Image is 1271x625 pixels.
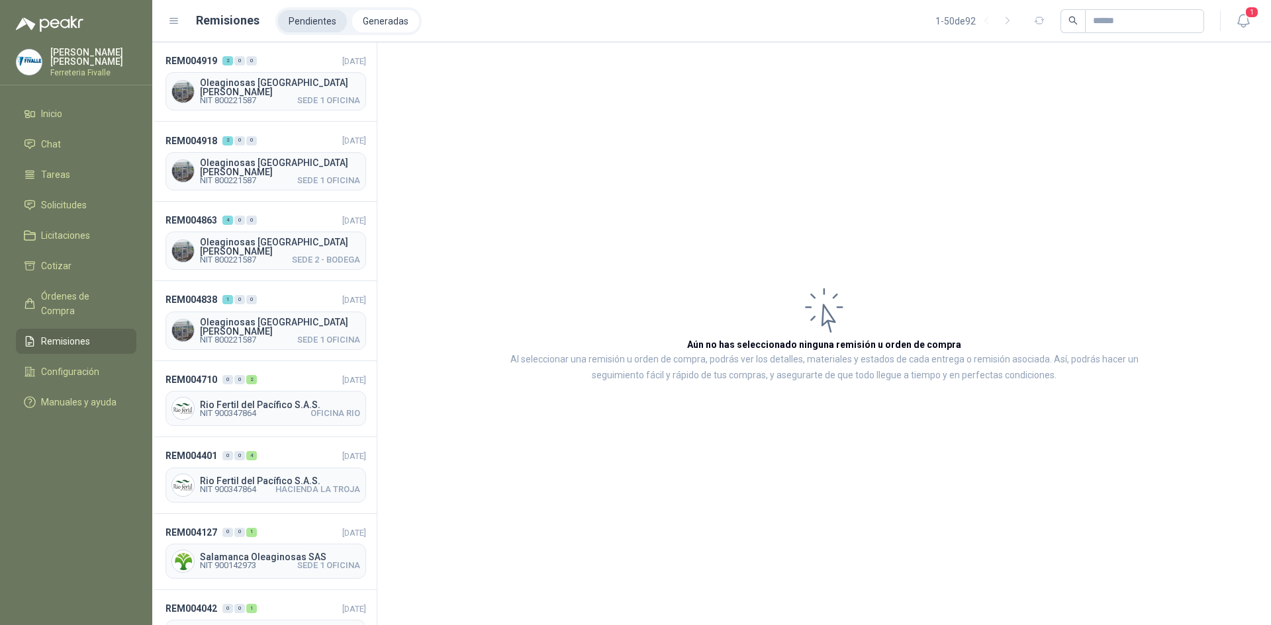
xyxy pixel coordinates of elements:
img: Company Logo [172,319,194,341]
span: [DATE] [342,528,366,538]
span: Solicitudes [41,198,87,212]
a: REM004838100[DATE] Company LogoOleaginosas [GEOGRAPHIC_DATA][PERSON_NAME]NIT 800221587SEDE 1 OFICINA [152,281,377,360]
img: Logo peakr [16,16,83,32]
div: 0 [234,136,245,146]
span: REM004710 [165,372,217,387]
span: Oleaginosas [GEOGRAPHIC_DATA][PERSON_NAME] [200,237,360,256]
span: SEDE 1 OFICINA [297,336,360,344]
span: [DATE] [342,216,366,226]
span: [DATE] [342,604,366,614]
div: 0 [234,451,245,460]
span: [DATE] [342,451,366,461]
span: [DATE] [342,56,366,66]
a: Tareas [16,162,136,187]
div: 1 [222,295,233,304]
a: Manuales y ayuda [16,390,136,415]
span: Inicio [41,106,62,121]
p: [PERSON_NAME] [PERSON_NAME] [50,48,136,66]
a: Remisiones [16,329,136,354]
a: REM004918200[DATE] Company LogoOleaginosas [GEOGRAPHIC_DATA][PERSON_NAME]NIT 800221587SEDE 1 OFICINA [152,122,377,201]
span: REM004042 [165,601,217,616]
h1: Remisiones [196,11,259,30]
a: Chat [16,132,136,157]
span: SEDE 1 OFICINA [297,97,360,104]
img: Company Logo [172,397,194,419]
h3: Aún no has seleccionado ninguna remisión u orden de compra [687,337,961,352]
div: 0 [234,604,245,613]
div: 0 [246,136,257,146]
span: NIT 900142973 [200,562,256,569]
button: 1 [1231,9,1255,33]
img: Company Logo [172,81,194,103]
img: Company Logo [172,160,194,182]
div: 0 [234,528,245,537]
span: Órdenes de Compra [41,289,124,318]
span: NIT 900347864 [200,409,256,417]
span: REM004127 [165,525,217,540]
span: NIT 800221587 [200,177,256,185]
div: 2 [222,136,233,146]
span: [DATE] [342,295,366,305]
span: HACIENDA LA TROJA [275,485,360,493]
img: Company Logo [172,474,194,496]
div: 0 [222,528,233,537]
span: NIT 800221587 [200,256,256,264]
a: Generadas [352,10,419,32]
img: Company Logo [172,550,194,572]
div: 0 [234,216,245,225]
span: SEDE 1 OFICINA [297,562,360,569]
span: Licitaciones [41,228,90,243]
a: REM004127001[DATE] Company LogoSalamanca Oleaginosas SASNIT 900142973SEDE 1 OFICINA [152,514,377,590]
span: REM004918 [165,134,217,148]
span: 1 [1245,6,1259,19]
div: 0 [234,56,245,65]
img: Company Logo [172,240,194,262]
span: NIT 800221587 [200,97,256,104]
div: 1 [246,528,257,537]
span: Cotizar [41,259,71,273]
div: 2 [222,56,233,65]
span: NIT 900347864 [200,485,256,493]
a: REM004710002[DATE] Company LogoRio Fertil del Pacífico S.A.S.NIT 900347864OFICINA RIO [152,361,377,437]
span: Oleaginosas [GEOGRAPHIC_DATA][PERSON_NAME] [200,317,360,336]
a: Configuración [16,359,136,384]
span: Oleaginosas [GEOGRAPHIC_DATA][PERSON_NAME] [200,78,360,97]
span: NIT 800221587 [200,336,256,344]
span: SEDE 1 OFICINA [297,177,360,185]
a: Solicitudes [16,192,136,218]
span: Rio Fertil del Pacífico S.A.S. [200,400,360,409]
div: 4 [222,216,233,225]
div: 0 [222,604,233,613]
div: 1 - 50 de 92 [935,11,1018,32]
div: 2 [246,375,257,384]
span: REM004919 [165,54,217,68]
span: Salamanca Oleaginosas SAS [200,552,360,562]
a: Pendientes [278,10,347,32]
div: 0 [246,56,257,65]
div: 0 [234,295,245,304]
span: [DATE] [342,136,366,146]
span: search [1068,16,1078,25]
a: Licitaciones [16,223,136,248]
div: 0 [234,375,245,384]
span: Configuración [41,364,99,379]
a: Inicio [16,101,136,126]
span: [DATE] [342,375,366,385]
div: 0 [222,451,233,460]
span: REM004838 [165,292,217,307]
a: REM004919200[DATE] Company LogoOleaginosas [GEOGRAPHIC_DATA][PERSON_NAME]NIT 800221587SEDE 1 OFICINA [152,42,377,122]
a: Cotizar [16,253,136,278]
div: 0 [222,375,233,384]
span: Tareas [41,167,70,182]
span: Remisiones [41,334,90,349]
a: REM004401004[DATE] Company LogoRio Fertil del Pacífico S.A.S.NIT 900347864HACIENDA LA TROJA [152,437,377,513]
span: Rio Fertil del Pacífico S.A.S. [200,476,360,485]
a: Órdenes de Compra [16,284,136,323]
img: Company Logo [17,50,42,75]
p: Ferreteria Fivalle [50,69,136,77]
div: 0 [246,295,257,304]
p: Al seleccionar una remisión u orden de compra, podrás ver los detalles, materiales y estados de c... [510,352,1139,384]
span: Manuales y ayuda [41,395,117,409]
